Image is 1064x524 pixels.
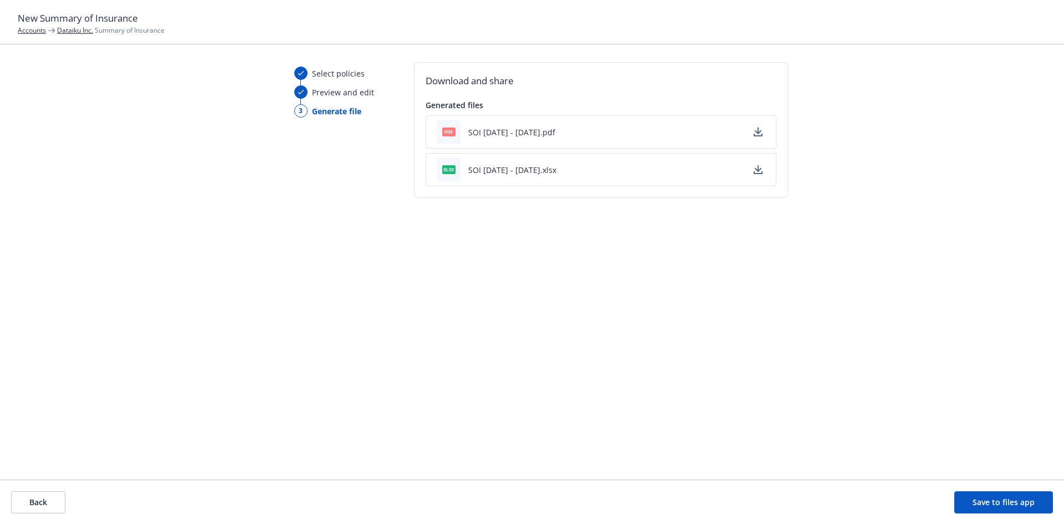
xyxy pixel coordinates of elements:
a: Dataiku Inc. [57,26,93,35]
button: Back [11,491,65,513]
button: SOI [DATE] - [DATE].pdf [468,126,555,138]
span: Preview and edit [312,87,374,98]
span: Summary of Insurance [57,26,165,35]
span: Generated files [426,100,483,110]
button: Save to files app [954,491,1053,513]
h2: Download and share [426,74,776,88]
a: Accounts [18,26,46,35]
h1: New Summary of Insurance [18,11,1046,26]
span: Select policies [312,68,365,79]
span: xlsx [442,165,456,174]
div: 3 [294,104,308,118]
button: SOI [DATE] - [DATE].xlsx [468,164,556,176]
span: Generate file [312,105,361,117]
span: pdf [442,128,456,136]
